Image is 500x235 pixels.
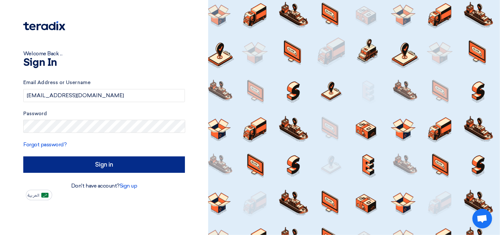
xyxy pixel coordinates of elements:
input: Enter your business email or username [23,89,185,102]
input: Sign in [23,156,185,173]
a: Sign up [120,183,137,189]
button: العربية [26,190,52,200]
label: Password [23,110,185,117]
div: Don't have account? [23,182,185,190]
h1: Sign In [23,58,185,68]
div: Open chat [472,209,492,228]
img: Teradix logo [23,21,65,30]
div: Welcome Back ... [23,50,185,58]
img: ar-AR.png [41,193,49,198]
label: Email Address or Username [23,79,185,86]
span: العربية [28,193,39,198]
a: Forgot password? [23,141,67,148]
